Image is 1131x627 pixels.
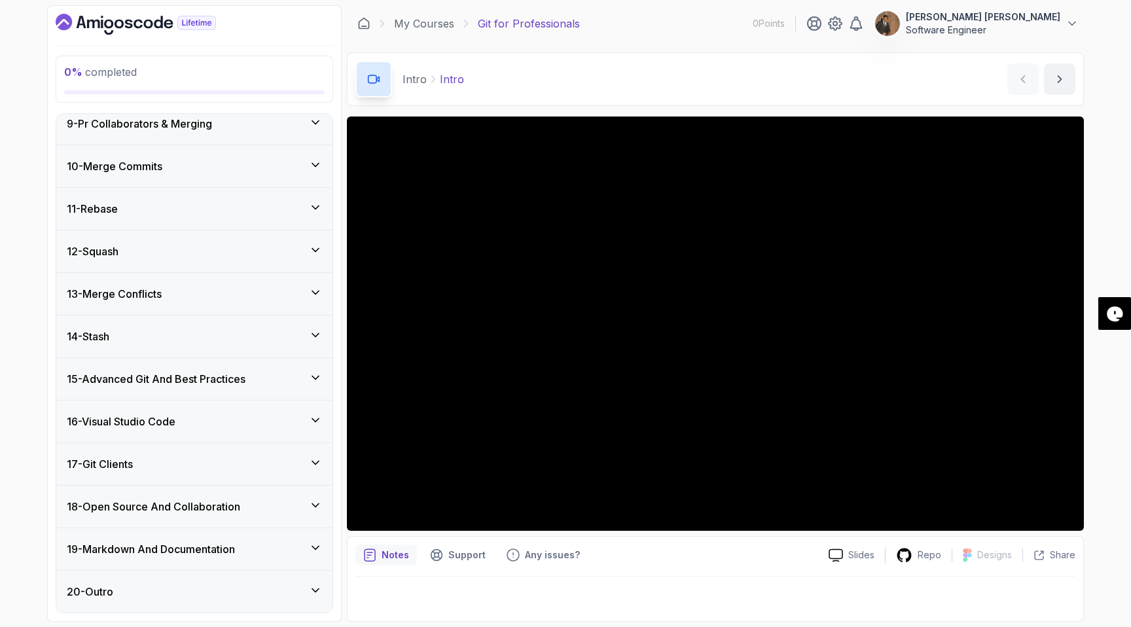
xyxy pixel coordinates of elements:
p: Git for Professionals [478,16,580,31]
p: Notes [382,548,409,562]
a: My Courses [394,16,454,31]
button: 14-Stash [56,315,332,357]
h3: 9 - Pr Collaborators & Merging [67,116,212,132]
p: Software Engineer [906,24,1060,37]
h3: 15 - Advanced Git And Best Practices [67,371,245,387]
button: 16-Visual Studio Code [56,401,332,442]
span: 0 % [64,65,82,79]
h3: 13 - Merge Conflicts [67,286,162,302]
button: Feedback button [499,545,588,565]
button: user profile image[PERSON_NAME] [PERSON_NAME]Software Engineer [874,10,1079,37]
button: 15-Advanced Git And Best Practices [56,358,332,400]
a: Repo [886,547,952,564]
button: next content [1044,63,1075,95]
a: Dashboard [357,17,370,30]
h3: 14 - Stash [67,329,109,344]
iframe: 1 - Intro [347,116,1084,531]
p: Any issues? [525,548,580,562]
a: Dashboard [56,14,246,35]
h3: 17 - Git Clients [67,456,133,472]
img: user profile image [875,11,900,36]
p: Repo [918,548,941,562]
h3: 16 - Visual Studio Code [67,414,175,429]
h3: 12 - Squash [67,243,118,259]
p: Designs [977,548,1012,562]
h3: 20 - Outro [67,584,113,600]
p: Intro [403,71,427,87]
button: 9-Pr Collaborators & Merging [56,103,332,145]
button: previous content [1007,63,1039,95]
button: 13-Merge Conflicts [56,273,332,315]
span: completed [64,65,137,79]
h3: 19 - Markdown And Documentation [67,541,235,557]
p: Share [1050,548,1075,562]
h3: 10 - Merge Commits [67,158,162,174]
p: Slides [848,548,874,562]
button: 10-Merge Commits [56,145,332,187]
h3: 18 - Open Source And Collaboration [67,499,240,514]
button: 11-Rebase [56,188,332,230]
button: 17-Git Clients [56,443,332,485]
h3: 11 - Rebase [67,201,118,217]
p: 0 Points [753,17,785,30]
button: notes button [355,545,417,565]
button: Support button [422,545,494,565]
button: 18-Open Source And Collaboration [56,486,332,528]
button: 12-Squash [56,230,332,272]
p: Intro [440,71,464,87]
button: Share [1022,548,1075,562]
button: 20-Outro [56,571,332,613]
a: Slides [818,548,885,562]
p: [PERSON_NAME] [PERSON_NAME] [906,10,1060,24]
p: Support [448,548,486,562]
button: 19-Markdown And Documentation [56,528,332,570]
